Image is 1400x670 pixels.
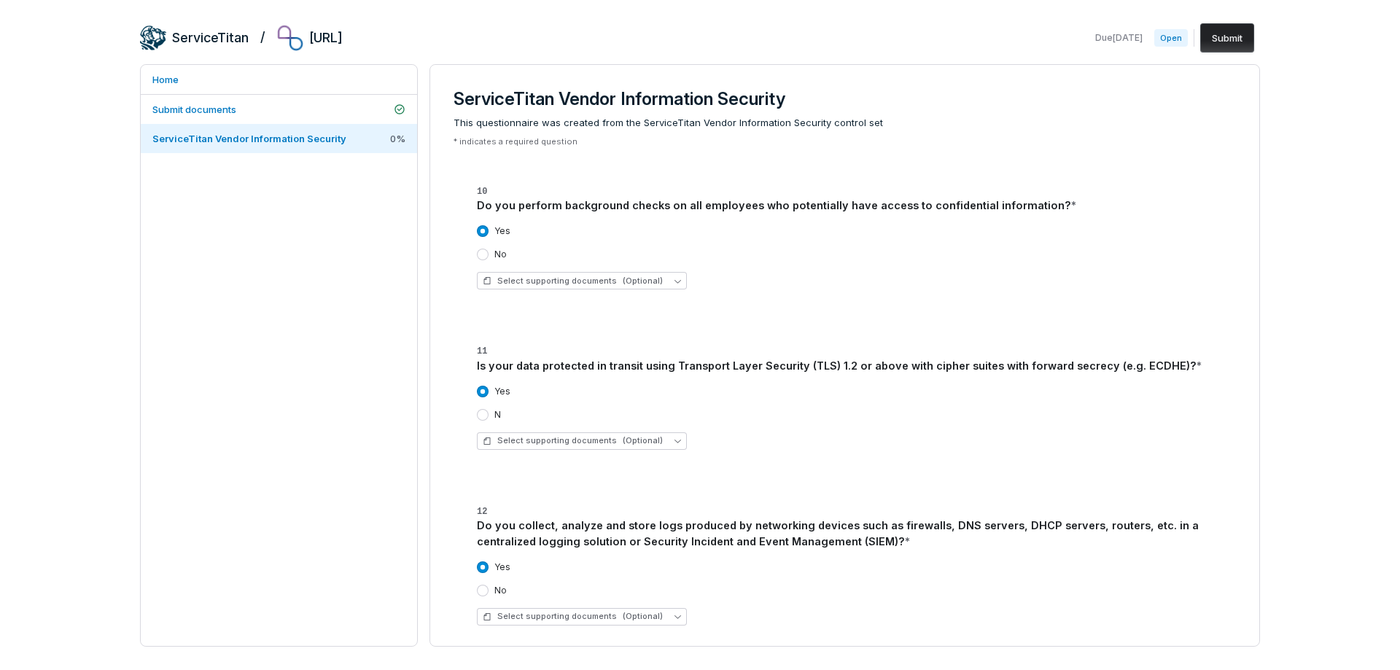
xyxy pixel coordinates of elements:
[141,124,417,153] a: ServiceTitan Vendor Information Security0%
[477,507,487,517] span: 12
[477,358,1230,374] div: Is your data protected in transit using Transport Layer Security (TLS) 1.2 or above with cipher s...
[477,346,487,357] span: 11
[477,187,487,197] span: 10
[454,136,1236,147] p: * indicates a required question
[152,104,236,115] span: Submit documents
[172,28,249,47] h2: ServiceTitan
[454,116,1236,131] span: This questionnaire was created from the ServiceTitan Vendor Information Security control set
[494,585,507,596] label: No
[483,435,663,446] span: Select supporting documents
[477,518,1230,550] div: Do you collect, analyze and store logs produced by networking devices such as firewalls, DNS serv...
[454,88,1236,110] h3: ServiceTitan Vendor Information Security
[141,95,417,124] a: Submit documents
[152,133,346,144] span: ServiceTitan Vendor Information Security
[494,249,507,260] label: No
[390,132,405,145] span: 0 %
[1200,23,1254,52] button: Submit
[477,198,1230,214] div: Do you perform background checks on all employees who potentially have access to confidential inf...
[483,611,663,622] span: Select supporting documents
[1095,32,1143,44] span: Due [DATE]
[483,276,663,287] span: Select supporting documents
[141,65,417,94] a: Home
[309,28,343,47] h2: [URL]
[260,25,265,47] h2: /
[1154,29,1188,47] span: Open
[494,561,510,573] label: Yes
[494,225,510,237] label: Yes
[494,409,501,421] label: N
[494,386,510,397] label: Yes
[623,276,663,287] span: (Optional)
[623,435,663,446] span: (Optional)
[623,611,663,622] span: (Optional)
